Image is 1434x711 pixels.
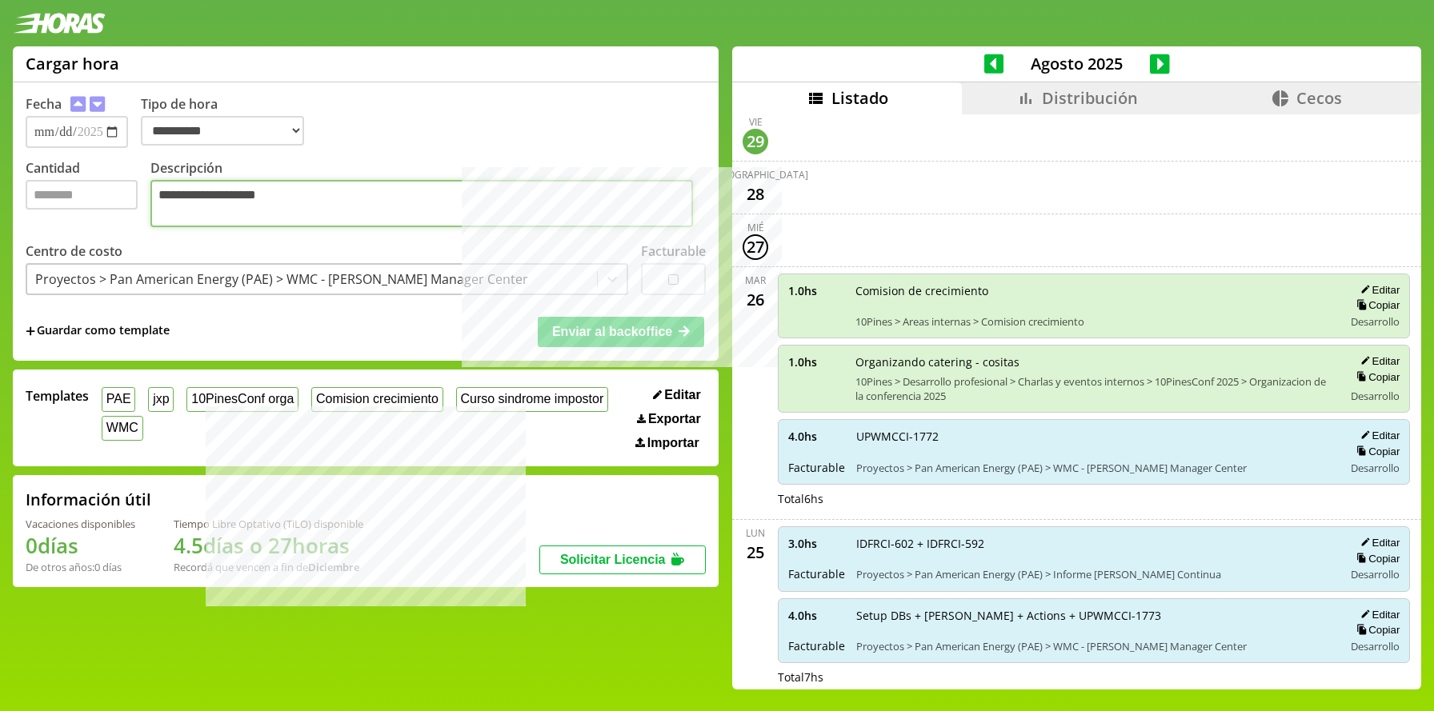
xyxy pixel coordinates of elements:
[855,374,1332,403] span: 10Pines > Desarrollo profesional > Charlas y eventos internos > 10PinesConf 2025 > Organizacion d...
[745,274,766,287] div: mar
[1356,608,1400,621] button: Editar
[1351,567,1400,581] span: Desarrollo
[174,517,363,531] div: Tiempo Libre Optativo (TiLO) disponible
[26,322,170,340] span: +Guardar como template
[141,95,317,148] label: Tipo de hora
[855,314,1332,329] span: 10Pines > Areas internas > Comision crecimiento
[148,387,174,412] button: jxp
[1356,354,1400,368] button: Editar
[26,242,122,260] label: Centro de costo
[788,566,845,581] span: Facturable
[1352,445,1400,458] button: Copiar
[743,540,768,565] div: 25
[150,159,706,231] label: Descripción
[743,234,768,260] div: 27
[1356,429,1400,442] button: Editar
[311,387,443,412] button: Comision crecimiento
[831,87,888,109] span: Listado
[1352,552,1400,565] button: Copiar
[743,182,768,207] div: 28
[664,388,700,402] span: Editar
[26,159,150,231] label: Cantidad
[1351,461,1400,475] span: Desarrollo
[538,317,704,347] button: Enviar al backoffice
[186,387,298,412] button: 10PinesConf orga
[26,53,119,74] h1: Cargar hora
[648,412,701,426] span: Exportar
[1003,53,1150,74] span: Agosto 2025
[856,567,1332,581] span: Proyectos > Pan American Energy (PAE) > Informe [PERSON_NAME] Continua
[174,560,363,574] div: Recordá que vencen a fin de
[778,669,1410,685] div: Total 7 hs
[855,354,1332,369] span: Organizando catering - cositas
[552,325,672,338] span: Enviar al backoffice
[788,460,845,475] span: Facturable
[26,560,135,574] div: De otros años: 0 días
[174,531,363,560] h1: 4.5 días o 27 horas
[102,387,135,412] button: PAE
[743,129,768,154] div: 29
[788,354,844,369] span: 1.0 hs
[788,536,845,551] span: 3.0 hs
[856,429,1332,444] span: UPWMCCI-1772
[856,608,1332,623] span: Setup DBs + [PERSON_NAME] + Actions + UPWMCCI-1773
[150,180,693,227] textarea: Descripción
[856,461,1332,475] span: Proyectos > Pan American Energy (PAE) > WMC - [PERSON_NAME] Manager Center
[1352,298,1400,312] button: Copiar
[749,115,763,129] div: vie
[788,429,845,444] span: 4.0 hs
[856,536,1332,551] span: IDFRCI-602 + IDFRCI-592
[703,168,808,182] div: [DEMOGRAPHIC_DATA]
[539,545,706,574] button: Solicitar Licencia
[747,221,764,234] div: mié
[732,114,1421,687] div: scrollable content
[26,95,62,113] label: Fecha
[746,526,765,540] div: lun
[1351,314,1400,329] span: Desarrollo
[13,13,106,34] img: logotipo
[26,387,89,405] span: Templates
[647,436,699,450] span: Importar
[26,531,135,560] h1: 0 días
[308,560,359,574] b: Diciembre
[641,242,706,260] label: Facturable
[788,283,844,298] span: 1.0 hs
[456,387,608,412] button: Curso sindrome impostor
[560,553,666,566] span: Solicitar Licencia
[632,411,706,427] button: Exportar
[778,491,1410,506] div: Total 6 hs
[26,180,138,210] input: Cantidad
[1351,639,1400,653] span: Desarrollo
[1352,370,1400,384] button: Copiar
[788,608,845,623] span: 4.0 hs
[1296,87,1342,109] span: Cecos
[141,116,304,146] select: Tipo de hora
[1356,283,1400,297] button: Editar
[35,270,528,288] div: Proyectos > Pan American Energy (PAE) > WMC - [PERSON_NAME] Manager Center
[855,283,1332,298] span: Comision de crecimiento
[26,517,135,531] div: Vacaciones disponibles
[743,287,768,313] div: 26
[856,639,1332,653] span: Proyectos > Pan American Energy (PAE) > WMC - [PERSON_NAME] Manager Center
[1351,389,1400,403] span: Desarrollo
[1352,623,1400,637] button: Copiar
[26,489,151,510] h2: Información útil
[648,387,706,403] button: Editar
[1042,87,1138,109] span: Distribución
[26,322,35,340] span: +
[788,638,845,653] span: Facturable
[102,416,143,441] button: WMC
[1356,536,1400,549] button: Editar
